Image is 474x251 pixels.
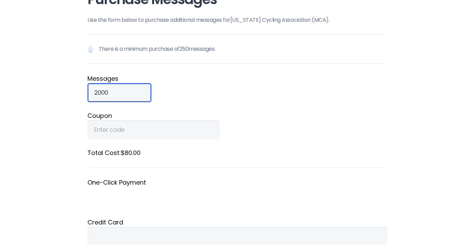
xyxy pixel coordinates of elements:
[87,45,94,53] img: Notification icon
[87,34,387,64] p: There is a minimum purchase of 250 messages.
[87,218,387,227] div: Credit Card
[87,120,219,139] input: Enter code
[87,148,387,157] label: Total Cost: $80.00
[87,74,387,83] label: Message s
[87,178,387,209] fieldset: One-Click Payment
[94,232,380,239] iframe: Secure card payment input frame
[87,16,387,24] p: Use the form below to purchase additional messages for [US_STATE] Cycling Association (MCA) .
[87,83,151,102] input: Qty
[87,111,387,120] label: Coupon
[87,187,387,209] iframe: Secure payment button frame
